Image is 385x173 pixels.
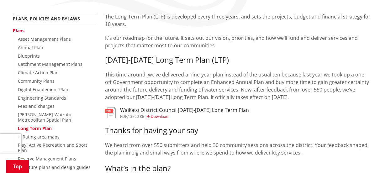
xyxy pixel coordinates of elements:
a: Digital Enablement Plan [18,86,68,92]
a: Engineering Standards [18,95,66,101]
div: , [120,115,249,118]
a: Rating area maps [23,134,60,140]
a: Catchment Management Plans [18,61,82,67]
a: Reserve Management Plans [18,156,76,162]
a: Asset Management Plans [18,36,71,42]
h3: Waikato District Council [DATE]-[DATE] Long Term Plan [120,107,249,113]
span: pdf [120,114,127,119]
a: Waikato District Council [DATE]-[DATE] Long Term Plan pdf,13760 KB Download [105,107,249,118]
a: Plans, policies and bylaws [13,16,80,22]
span: 13760 KB [128,114,145,119]
a: Community Plans [18,78,55,84]
h3: What’s in the plan? [105,164,372,173]
span: Download [151,114,168,119]
a: Fees and charges [18,103,55,109]
a: Blueprints [18,53,40,59]
p: The Long-Term Plan (LTP) is developed every three years, and sets the projects, budget and financ... [105,13,372,28]
a: Annual Plan [18,45,43,50]
a: Top [6,160,29,173]
h3: Thanks for having your say [105,126,372,135]
img: document-pdf.svg [105,107,116,118]
a: Long Term Plan [18,125,52,131]
iframe: Messenger Launcher [356,147,379,169]
a: Climate Action Plan [18,70,59,76]
a: [PERSON_NAME]-Waikato Metropolitan Spatial Plan [18,112,71,123]
h3: [DATE]-[DATE] Long Term Plan (LTP) [105,55,372,65]
a: Play, Active Recreation and Sport Plan [18,142,87,153]
a: Plans [13,28,24,34]
span: We heard from over 550 submitters and held 30 community sessions across the district. Your feedba... [105,142,367,156]
a: Structure plans and design guides [18,164,91,170]
p: It's our roadmap for the future. It sets out our vision, priorities, and how we’ll fund and deliv... [105,34,372,49]
p: This time around, we’ve delivered a nine-year plan instead of the usual ten because last year we ... [105,71,372,101]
